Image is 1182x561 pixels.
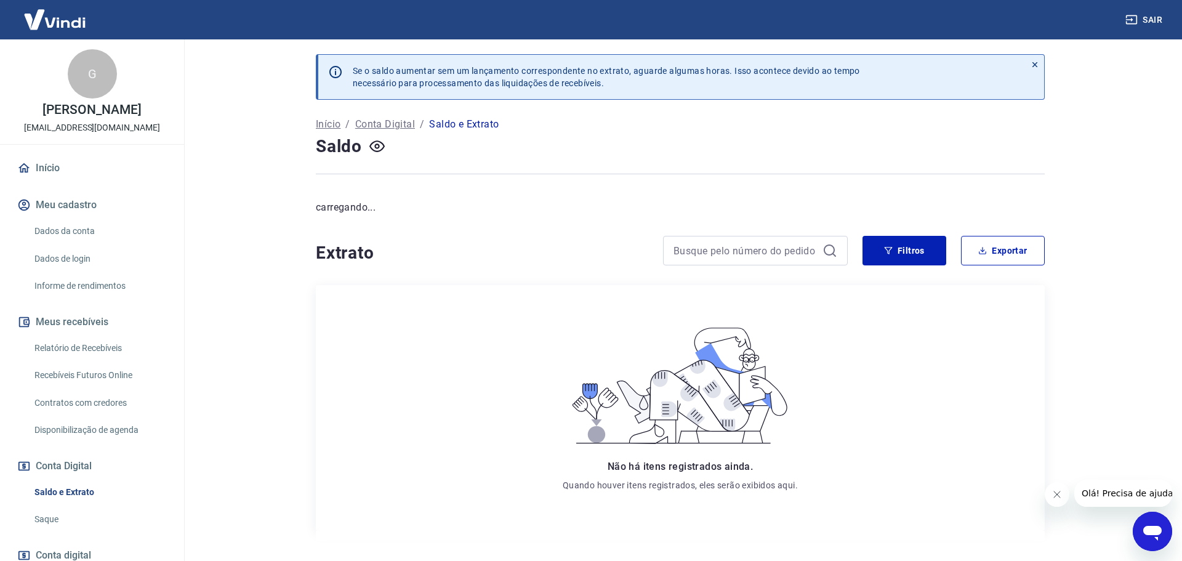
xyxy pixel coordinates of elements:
a: Início [316,117,340,132]
a: Informe de rendimentos [30,273,169,299]
span: Olá! Precisa de ajuda? [7,9,103,18]
p: [EMAIL_ADDRESS][DOMAIN_NAME] [24,121,160,134]
p: Quando houver itens registrados, eles serão exibidos aqui. [563,479,798,491]
a: Início [15,155,169,182]
iframe: Fechar mensagem [1045,482,1069,507]
button: Conta Digital [15,453,169,480]
p: / [345,117,350,132]
iframe: Mensagem da empresa [1074,480,1172,507]
a: Contratos com credores [30,390,169,416]
span: Não há itens registrados ainda. [608,461,753,472]
input: Busque pelo número do pedido [673,241,818,260]
button: Meu cadastro [15,192,169,219]
h4: Saldo [316,134,362,159]
img: Vindi [15,1,95,38]
button: Sair [1123,9,1167,31]
p: carregando... [316,200,1045,215]
p: Se o saldo aumentar sem um lançamento correspondente no extrato, aguarde algumas horas. Isso acon... [353,65,860,89]
a: Conta Digital [355,117,415,132]
a: Dados de login [30,246,169,272]
p: [PERSON_NAME] [42,103,141,116]
div: G [68,49,117,99]
h4: Extrato [316,241,648,265]
a: Saldo e Extrato [30,480,169,505]
p: / [420,117,424,132]
a: Disponibilização de agenda [30,418,169,443]
button: Filtros [862,236,946,265]
button: Meus recebíveis [15,309,169,336]
a: Dados da conta [30,219,169,244]
iframe: Botão para abrir a janela de mensagens [1133,512,1172,551]
a: Recebíveis Futuros Online [30,363,169,388]
p: Saldo e Extrato [429,117,499,132]
a: Saque [30,507,169,532]
button: Exportar [961,236,1045,265]
a: Relatório de Recebíveis [30,336,169,361]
